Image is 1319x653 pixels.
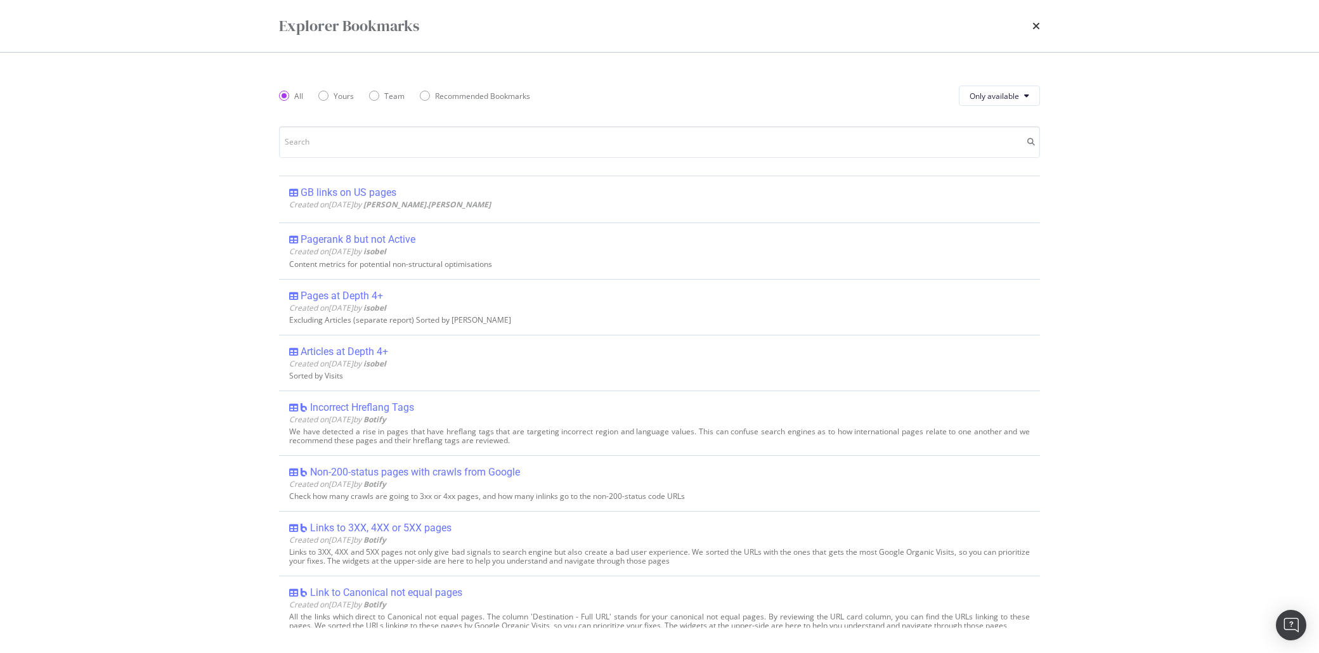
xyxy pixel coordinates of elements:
div: Yours [318,91,354,101]
b: Botify [363,414,386,425]
div: Recommended Bookmarks [435,91,530,101]
div: Links to 3XX, 4XX and 5XX pages not only give bad signals to search engine but also create a bad ... [289,548,1030,566]
div: Sorted by Visits [289,372,1030,380]
b: Botify [363,534,386,545]
div: times [1032,15,1040,37]
div: Check how many crawls are going to 3xx or 4xx pages, and how many inlinks go to the non-200-statu... [289,492,1030,501]
div: All the links which direct to Canonical not equal pages. The column 'Destination - Full URL' stan... [289,612,1030,630]
span: Created on [DATE] by [289,479,386,489]
b: Botify [363,599,386,610]
div: We have detected a rise in pages that have hreflang tags that are targeting incorrect region and ... [289,427,1030,445]
div: Pages at Depth 4+ [301,290,383,302]
div: Yours [334,91,354,101]
div: GB links on US pages [301,186,396,199]
div: All [294,91,303,101]
div: Excluding Articles (separate report) Sorted by [PERSON_NAME] [289,316,1030,325]
div: Content metrics for potential non-structural optimisations [289,260,1030,269]
div: Incorrect Hreflang Tags [310,401,414,414]
b: isobel [363,358,386,369]
span: Created on [DATE] by [289,358,386,369]
span: Only available [970,91,1019,101]
div: Team [369,91,405,101]
div: Non-200-status pages with crawls from Google [310,466,520,479]
b: isobel [363,246,386,257]
div: Articles at Depth 4+ [301,346,388,358]
div: Recommended Bookmarks [420,91,530,101]
div: All [279,91,303,101]
span: Created on [DATE] by [289,599,386,610]
span: Created on [DATE] by [289,302,386,313]
span: Created on [DATE] by [289,414,386,425]
b: Botify [363,479,386,489]
button: Only available [959,86,1040,106]
span: Created on [DATE] by [289,534,386,545]
span: Created on [DATE] by [289,246,386,257]
span: Created on [DATE] by [289,199,491,210]
div: Open Intercom Messenger [1276,610,1306,640]
b: [PERSON_NAME].[PERSON_NAME] [363,199,491,210]
input: Search [279,126,1040,158]
b: isobel [363,302,386,313]
div: Explorer Bookmarks [279,15,419,37]
div: Team [384,91,405,101]
div: Link to Canonical not equal pages [310,586,462,599]
div: Links to 3XX, 4XX or 5XX pages [310,522,452,534]
div: Pagerank 8 but not Active [301,233,415,246]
